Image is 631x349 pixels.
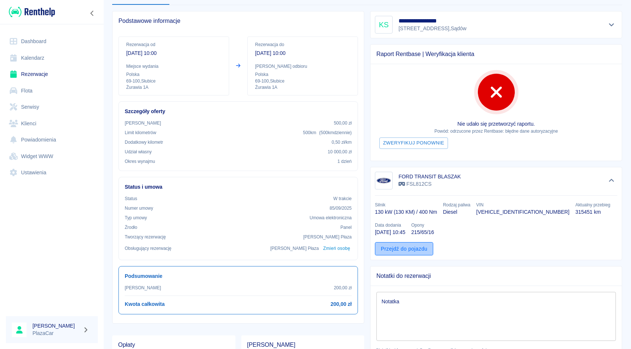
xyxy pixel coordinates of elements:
p: Umowa elektroniczna [310,214,352,221]
span: [PERSON_NAME] [247,341,359,349]
p: Panel [341,224,352,231]
button: Zmień osobę [322,243,352,254]
a: Serwisy [6,99,98,115]
a: Ustawienia [6,164,98,181]
a: Dashboard [6,33,98,50]
h6: Podsumowanie [125,272,352,280]
span: ( 500 km dziennie ) [319,130,352,135]
span: Opłaty [118,341,230,349]
p: 1 dzień [338,158,352,165]
a: Klienci [6,115,98,132]
p: Silnik [375,202,437,208]
p: 500,00 zł [334,120,352,126]
img: Renthelp logo [9,6,55,18]
a: Powiadomienia [6,132,98,148]
p: Okres wynajmu [125,158,155,165]
p: 200,00 zł [334,285,352,291]
p: Polska [126,71,221,78]
p: FSL812CS [399,180,461,188]
p: Powód: odrzucone przez Rentbase: błędne dane autoryzacyjne [376,128,616,135]
p: 500 km [303,129,352,136]
p: 0,50 zł /km [332,139,352,146]
p: 69-100 , Słubice [126,78,221,84]
button: Ukryj szczegóły [606,175,618,186]
p: Numer umowy [125,205,153,212]
p: Diesel [443,208,470,216]
button: Zwiń nawigację [87,8,98,18]
p: [PERSON_NAME] odbioru [255,63,350,70]
p: Tworzący rezerwację [125,234,166,240]
p: Rodzaj paliwa [443,202,470,208]
a: Flota [6,83,98,99]
p: [PERSON_NAME] [125,120,161,126]
p: 215/65/16 [411,228,434,236]
h6: Status i umowa [125,183,352,191]
div: KS [375,16,393,34]
img: Image [376,173,391,188]
a: Renthelp logo [6,6,55,18]
p: Obsługujący rezerwację [125,245,172,252]
p: Opony [411,222,434,228]
a: Widget WWW [6,148,98,165]
p: [PERSON_NAME] [125,285,161,291]
p: Aktualny przebieg [575,202,610,208]
h6: 200,00 zł [331,300,352,308]
p: 130 kW (130 KM) / 400 Nm [375,208,437,216]
p: [DATE] 10:00 [255,49,350,57]
h6: Kwota całkowita [125,300,165,308]
p: Typ umowy [125,214,147,221]
p: 10 000,00 zł [328,149,352,155]
p: 69-100 , Słubice [255,78,350,84]
p: VIN [476,202,570,208]
p: Udział własny [125,149,152,155]
p: Rezerwacja do [255,41,350,48]
p: Status [125,195,137,202]
a: Kalendarz [6,50,98,66]
p: Miejsce wydania [126,63,221,70]
p: 85/09/2025 [330,205,352,212]
p: [VEHICLE_IDENTIFICATION_NUMBER] [476,208,570,216]
a: Przejdź do pojazdu [375,242,433,256]
button: Zweryfikuj ponownie [379,137,448,149]
span: Podstawowe informacje [118,17,358,25]
p: Data dodania [375,222,405,228]
p: [PERSON_NAME] Płaza [303,234,352,240]
p: W trakcie [333,195,352,202]
p: [STREET_ADDRESS] , Sądów [399,25,466,32]
p: Dodatkowy kilometr [125,139,163,146]
h6: [PERSON_NAME] [32,322,80,329]
p: Żurawia 1A [255,84,350,91]
p: PlazaCar [32,329,80,337]
h6: FORD TRANSIT BLASZAK [399,173,461,180]
p: [DATE] 10:00 [126,49,221,57]
p: Żurawia 1A [126,84,221,91]
p: Limit kilometrów [125,129,156,136]
button: Pokaż szczegóły [606,20,618,30]
span: Notatki do rezerwacji [376,272,616,280]
a: Rezerwacje [6,66,98,83]
p: 315451 km [575,208,610,216]
p: Rezerwacja od [126,41,221,48]
span: Raport Rentbase | Weryfikacja klienta [376,50,616,58]
p: Żrodło [125,224,137,231]
p: [DATE] 10:45 [375,228,405,236]
p: Polska [255,71,350,78]
p: [PERSON_NAME] Płaza [270,245,319,252]
h6: Szczegóły oferty [125,108,352,115]
p: Nie udało się przetworzyć raportu. [376,120,616,128]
